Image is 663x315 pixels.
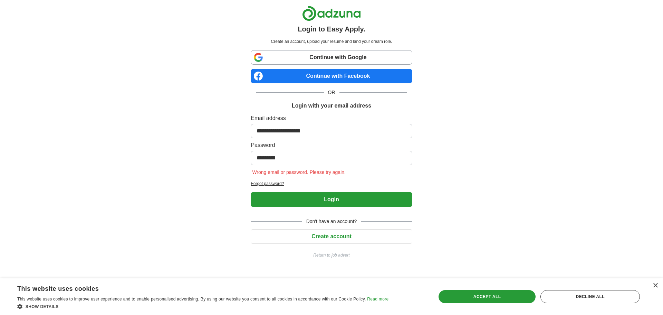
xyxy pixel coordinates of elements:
[251,69,412,83] a: Continue with Facebook
[367,297,388,302] a: Read more, opens a new window
[251,50,412,65] a: Continue with Google
[251,192,412,207] button: Login
[251,229,412,244] button: Create account
[292,102,371,110] h1: Login with your email address
[251,141,412,149] label: Password
[251,114,412,122] label: Email address
[251,169,347,175] span: Wrong email or password. Please try again.
[251,233,412,239] a: Create account
[298,24,365,34] h1: Login to Easy Apply.
[439,290,536,303] div: Accept all
[302,218,361,225] span: Don't have an account?
[17,282,371,293] div: This website uses cookies
[302,6,361,21] img: Adzuna logo
[17,303,388,310] div: Show details
[252,38,411,45] p: Create an account, upload your resume and land your dream role.
[540,290,640,303] div: Decline all
[251,252,412,258] a: Return to job advert
[26,304,59,309] span: Show details
[324,89,339,96] span: OR
[17,297,366,302] span: This website uses cookies to improve user experience and to enable personalised advertising. By u...
[653,283,658,288] div: Close
[251,180,412,187] a: Forgot password?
